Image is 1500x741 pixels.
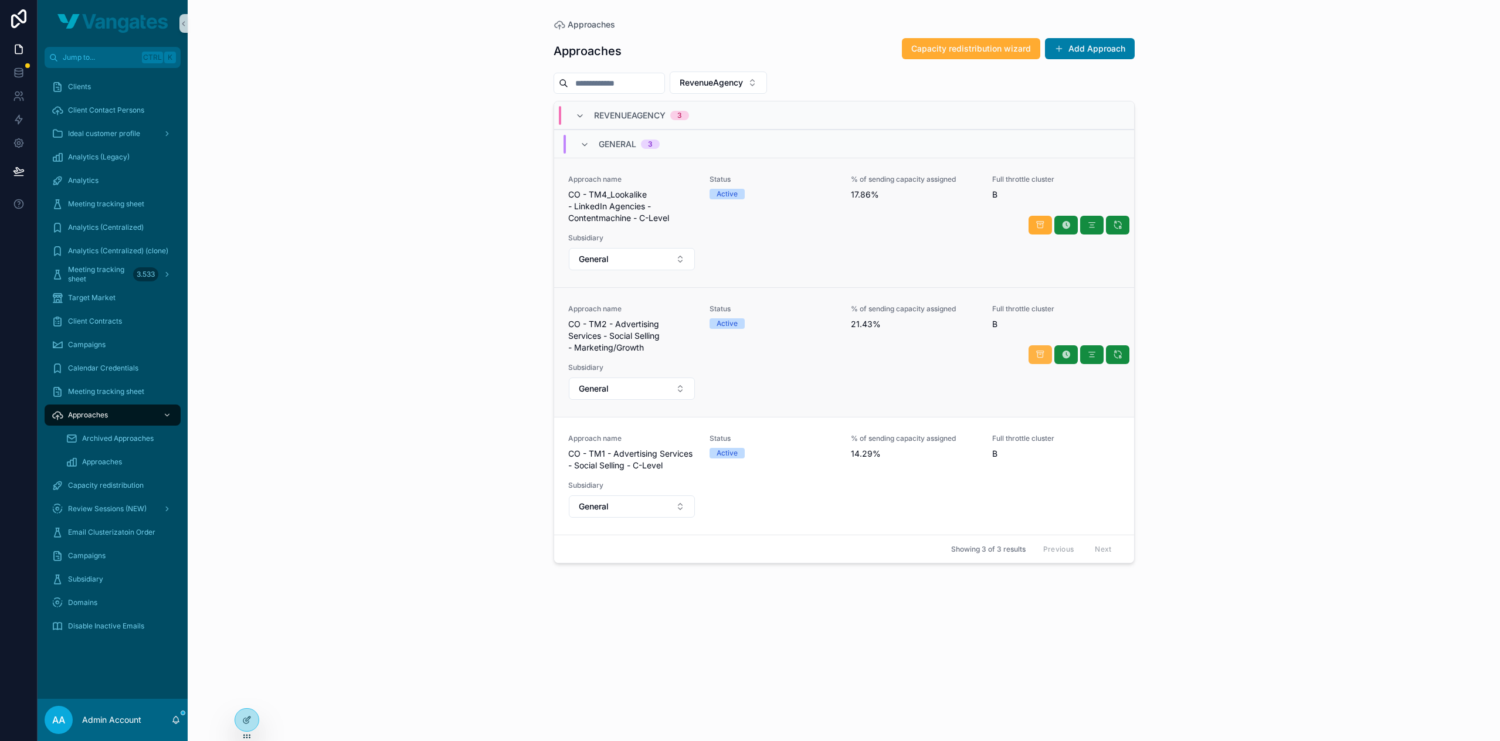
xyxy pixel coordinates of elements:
span: CO - TM4_Lookalike - LinkedIn Agencies - Contentmachine - C-Level [568,189,695,224]
a: Ideal customer profile [45,123,181,144]
span: Campaigns [68,340,106,349]
span: Analytics [68,176,99,185]
a: Target Market [45,287,181,308]
a: Approach nameCO - TM1 - Advertising Services - Social Selling - C-LevelStatusActive% of sending c... [554,417,1134,535]
a: Archived Approaches [59,428,181,449]
span: Status [710,304,837,314]
span: Subsidiary [68,575,103,584]
span: Meeting tracking sheet [68,387,144,396]
span: % of sending capacity assigned [851,304,978,314]
button: Select Button [569,248,695,270]
span: General [579,253,609,265]
a: Meeting tracking sheet [45,381,181,402]
span: Ideal customer profile [68,129,140,138]
a: Clients [45,76,181,97]
div: 3.533 [133,267,158,281]
div: Active [717,189,738,199]
span: Approach name [568,175,695,184]
a: Campaigns [45,334,181,355]
a: Client Contact Persons [45,100,181,121]
a: Analytics [45,170,181,191]
span: General [599,138,636,150]
button: Jump to...CtrlK [45,47,181,68]
a: Analytics (Centralized) [45,217,181,238]
span: Full throttle cluster [992,304,1119,314]
span: Analytics (Legacy) [68,152,130,162]
div: Active [717,318,738,329]
span: Campaigns [68,551,106,560]
span: K [165,53,175,62]
span: Full throttle cluster [992,175,1119,184]
span: Client Contact Persons [68,106,144,115]
span: B [992,448,1119,460]
span: Full throttle cluster [992,434,1119,443]
span: Domains [68,598,97,607]
a: Meeting tracking sheet [45,193,181,215]
a: Analytics (Centralized) (clone) [45,240,181,261]
a: Domains [45,592,181,613]
a: Email Clusterizatoin Order [45,522,181,543]
span: 17.86% [851,189,978,200]
span: Target Market [68,293,116,302]
span: CO - TM2 - Advertising Services - Social Selling - Marketing/Growth [568,318,695,353]
a: Meeting tracking sheet3.533 [45,264,181,285]
button: Add Approach [1045,38,1135,59]
p: Admin Account [82,714,141,726]
span: Capacity redistribution [68,481,144,490]
button: Select Button [569,378,695,400]
span: 21.43% [851,318,978,330]
span: B [992,318,1119,330]
button: Capacity redistribution wizard [902,38,1040,59]
span: Jump to... [63,53,137,62]
span: Ctrl [142,52,163,63]
span: Capacity redistribution wizard [911,43,1031,55]
span: Status [710,434,837,443]
span: AA [52,713,65,727]
span: General [579,383,609,395]
a: Approach nameCO - TM4_Lookalike - LinkedIn Agencies - Contentmachine - C-LevelStatusActive% of se... [554,158,1134,287]
h1: Approaches [554,43,622,59]
a: Disable Inactive Emails [45,616,181,637]
span: REVENUEAGENCY [594,110,666,121]
a: Approach nameCO - TM2 - Advertising Services - Social Selling - Marketing/GrowthStatusActive% of ... [554,287,1134,417]
span: Subsidiary [568,481,695,490]
span: Meeting tracking sheet [68,265,128,284]
span: 14.29% [851,448,978,460]
span: Archived Approaches [82,434,154,443]
span: RevenueAgency [680,77,743,89]
button: Select Button [670,72,767,94]
span: CO - TM1 - Advertising Services - Social Selling - C-Level [568,448,695,471]
span: Analytics (Centralized) (clone) [68,246,168,256]
span: Showing 3 of 3 results [951,545,1026,554]
span: Meeting tracking sheet [68,199,144,209]
span: Client Contracts [68,317,122,326]
a: Approaches [59,451,181,473]
span: B [992,189,1119,200]
span: Approach name [568,434,695,443]
img: App logo [57,14,168,33]
span: Disable Inactive Emails [68,621,144,631]
span: Subsidiary [568,233,695,243]
button: Select Button [569,495,695,518]
span: % of sending capacity assigned [851,434,978,443]
span: Status [710,175,837,184]
span: Calendar Credentials [68,363,138,373]
span: Subsidiary [568,363,695,372]
span: Approaches [82,457,122,467]
span: General [579,501,609,512]
div: 3 [677,111,682,120]
span: Approaches [68,410,108,420]
span: % of sending capacity assigned [851,175,978,184]
div: scrollable content [38,68,188,652]
span: Approaches [568,19,615,30]
a: Subsidiary [45,569,181,590]
div: Active [717,448,738,458]
a: Approaches [45,405,181,426]
a: Calendar Credentials [45,358,181,379]
span: Review Sessions (NEW) [68,504,147,514]
span: Clients [68,82,91,91]
a: Campaigns [45,545,181,566]
span: Approach name [568,304,695,314]
a: Review Sessions (NEW) [45,498,181,519]
a: Client Contracts [45,311,181,332]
